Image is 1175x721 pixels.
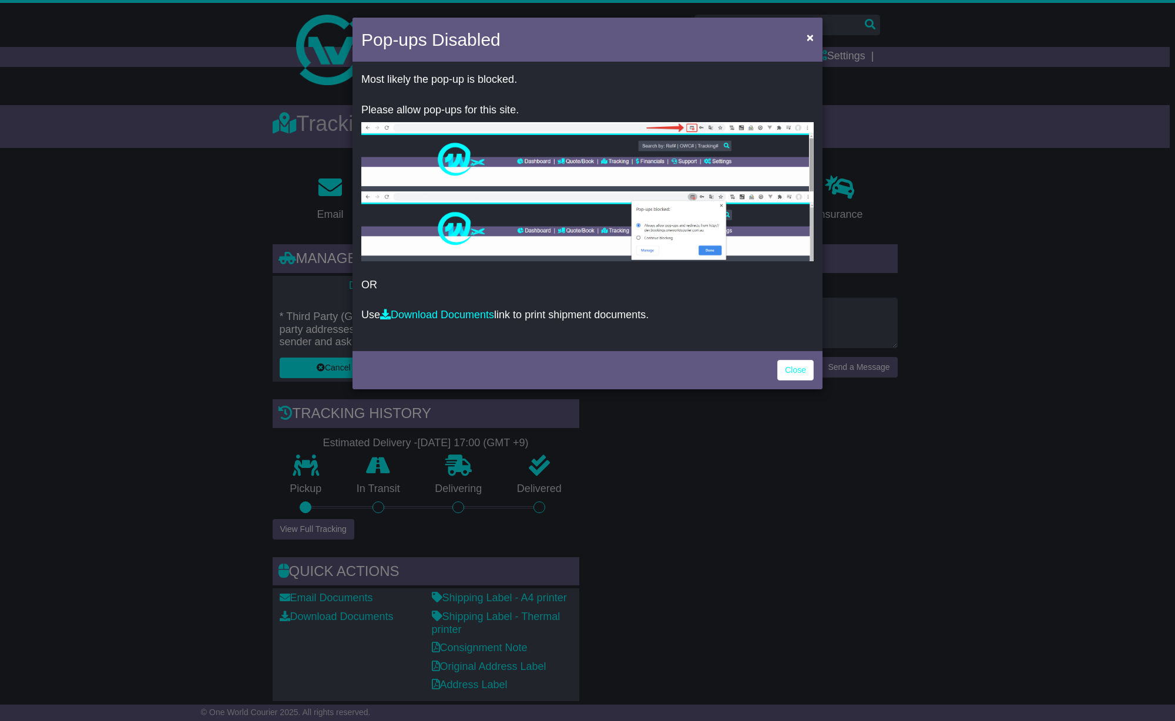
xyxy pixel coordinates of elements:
div: OR [352,65,822,348]
p: Please allow pop-ups for this site. [361,104,814,117]
h4: Pop-ups Disabled [361,26,501,53]
img: allow-popup-2.png [361,191,814,261]
a: Close [777,360,814,380]
p: Use link to print shipment documents. [361,309,814,322]
span: × [807,31,814,44]
button: Close [801,25,820,49]
a: Download Documents [380,309,494,321]
p: Most likely the pop-up is blocked. [361,73,814,86]
img: allow-popup-1.png [361,122,814,191]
